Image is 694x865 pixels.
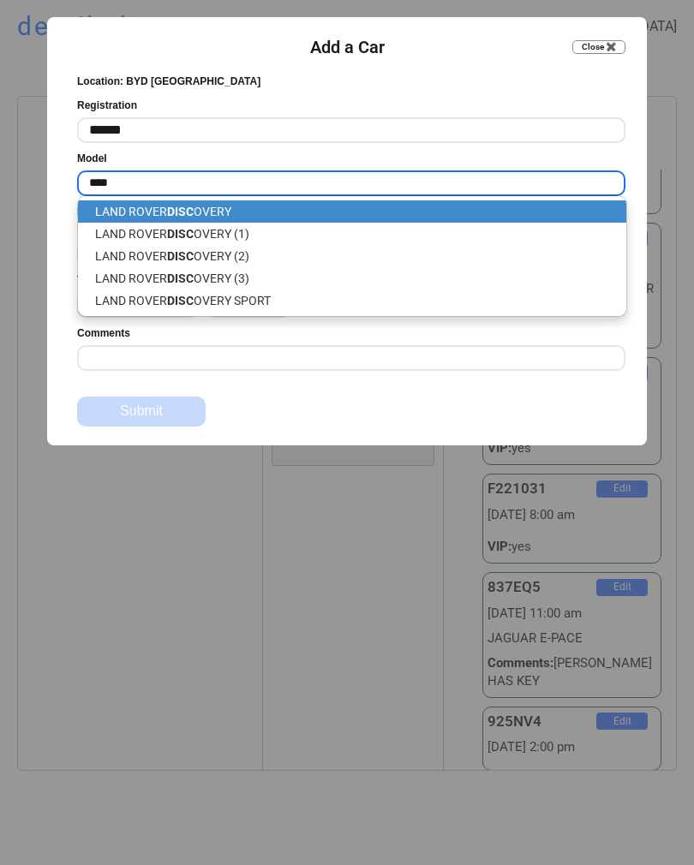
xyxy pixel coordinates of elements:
div: Comments [77,326,130,341]
p: LAND ROVER OVERY (3) [78,267,626,289]
p: LAND ROVER OVERY (2) [78,245,626,267]
div: Location: BYD [GEOGRAPHIC_DATA] [77,75,260,89]
button: Submit [77,397,206,427]
strong: DISC [167,271,194,285]
div: Add a Car [310,35,385,59]
div: Registration [77,98,137,113]
strong: DISC [167,227,194,241]
strong: DISC [167,249,194,263]
p: LAND ROVER OVERY (1) [78,223,626,245]
div: Model [77,152,107,166]
strong: DISC [167,205,194,218]
p: LAND ROVER OVERY [78,200,626,223]
strong: DISC [167,294,194,307]
button: Close ✖️ [572,40,625,54]
p: LAND ROVER OVERY SPORT [78,289,626,312]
